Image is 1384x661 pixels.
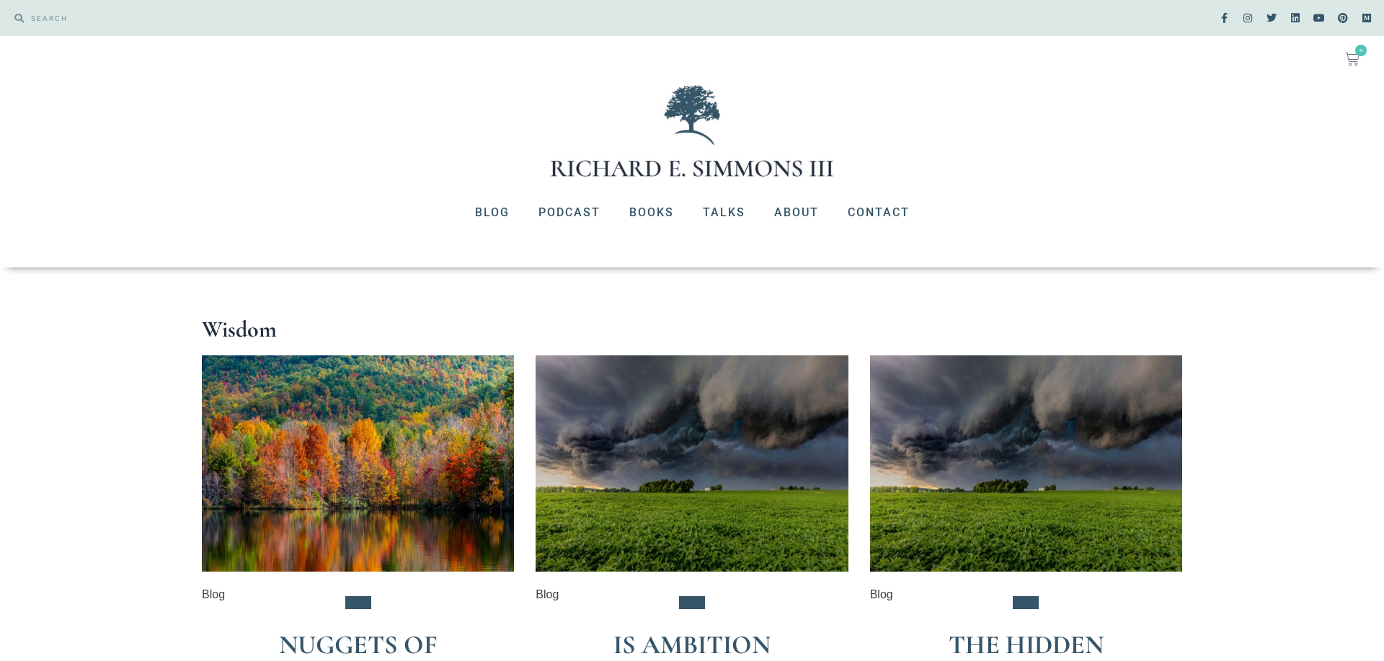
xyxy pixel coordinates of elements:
span: 0 [1355,45,1367,56]
a: Talks [688,194,760,231]
input: SEARCH [24,7,685,29]
a: About [760,194,833,231]
a: Books [615,194,688,231]
h1: Wisdom [202,318,1182,341]
a: Podcast [524,194,615,231]
a: Blog [461,194,524,231]
a: 0 [1328,43,1377,75]
a: Contact [833,194,924,231]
